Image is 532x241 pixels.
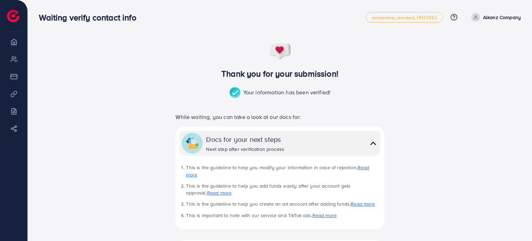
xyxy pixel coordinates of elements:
[186,200,380,207] li: This is the guideline to help you create an ad account after adding funds.
[351,200,375,207] a: Read more
[468,13,521,22] a: Alkanz Company
[366,12,443,23] a: partnership_standard_14122022
[175,113,384,121] p: While waiting, you can take a look at our docs for:
[229,87,331,99] p: Your information has been verified!
[186,164,369,178] a: Read more
[269,43,292,60] img: success
[164,69,396,79] h3: Thank you for your submission!
[186,137,198,149] img: collapse
[368,138,378,148] img: collapse
[39,12,142,23] h3: Waiting verify contact info
[312,212,337,219] a: Read more
[206,134,284,144] div: Docs for your next steps
[229,87,243,99] img: success
[186,212,380,219] li: This is important to note with our service and TikTok ads.
[7,10,19,22] img: logo
[206,146,284,153] div: Next step after verification process
[186,182,380,197] li: This is the guideline to help you add funds easily after your account gets approval.
[186,164,380,178] li: This is the guideline to help you modify your information in case of rejection.
[207,189,231,196] a: Read more
[372,15,437,20] span: partnership_standard_14122022
[483,13,521,21] p: Alkanz Company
